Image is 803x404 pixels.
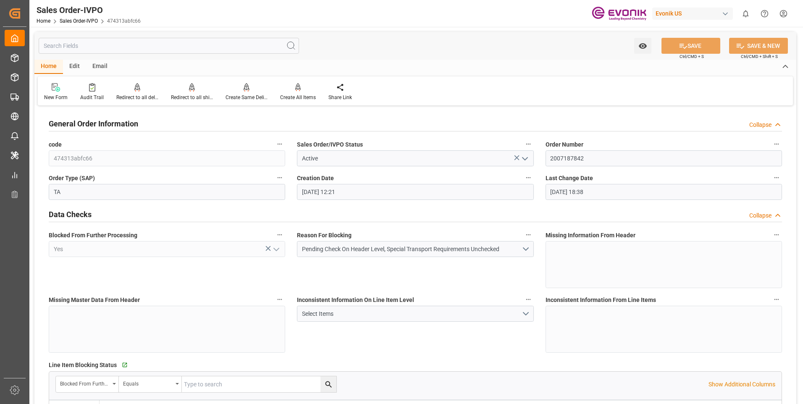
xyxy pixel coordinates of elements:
[546,174,593,183] span: Last Change Date
[297,306,533,322] button: open menu
[49,118,138,129] h2: General Order Information
[226,94,268,101] div: Create Same Delivery Date
[518,152,530,165] button: open menu
[274,139,285,150] button: code
[749,121,772,129] div: Collapse
[729,38,788,54] button: SAVE & NEW
[652,5,736,21] button: Evonik US
[119,376,182,392] button: open menu
[37,4,141,16] div: Sales Order-IVPO
[49,209,92,220] h2: Data Checks
[270,243,282,256] button: open menu
[274,172,285,183] button: Order Type (SAP)
[771,229,782,240] button: Missing Information From Header
[680,53,704,60] span: Ctrl/CMD + S
[63,60,86,74] div: Edit
[749,211,772,220] div: Collapse
[49,140,62,149] span: code
[280,94,316,101] div: Create All Items
[523,172,534,183] button: Creation Date
[328,94,352,101] div: Share Link
[771,172,782,183] button: Last Change Date
[274,229,285,240] button: Blocked From Further Processing
[37,18,50,24] a: Home
[116,94,158,101] div: Redirect to all deliveries
[736,4,755,23] button: show 0 new notifications
[771,139,782,150] button: Order Number
[297,184,533,200] input: MM-DD-YYYY HH:MM
[274,294,285,305] button: Missing Master Data From Header
[49,361,117,370] span: Line Item Blocking Status
[297,231,352,240] span: Reason For Blocking
[302,310,522,318] div: Select Items
[634,38,651,54] button: open menu
[56,376,119,392] button: open menu
[123,378,173,388] div: Equals
[80,94,104,101] div: Audit Trail
[34,60,63,74] div: Home
[546,140,583,149] span: Order Number
[709,380,775,389] p: Show Additional Columns
[39,38,299,54] input: Search Fields
[741,53,778,60] span: Ctrl/CMD + Shift + S
[182,376,336,392] input: Type to search
[661,38,720,54] button: SAVE
[546,296,656,304] span: Inconsistent Information From Line Items
[771,294,782,305] button: Inconsistent Information From Line Items
[297,241,533,257] button: open menu
[297,140,363,149] span: Sales Order/IVPO Status
[60,18,98,24] a: Sales Order-IVPO
[49,231,137,240] span: Blocked From Further Processing
[60,378,110,388] div: Blocked From Further Processing
[755,4,774,23] button: Help Center
[49,296,140,304] span: Missing Master Data From Header
[44,94,68,101] div: New Form
[297,296,414,304] span: Inconsistent Information On Line Item Level
[523,229,534,240] button: Reason For Blocking
[523,139,534,150] button: Sales Order/IVPO Status
[86,60,114,74] div: Email
[592,6,646,21] img: Evonik-brand-mark-Deep-Purple-RGB.jpeg_1700498283.jpeg
[49,174,95,183] span: Order Type (SAP)
[546,184,782,200] input: MM-DD-YYYY HH:MM
[302,245,522,254] div: Pending Check On Header Level, Special Transport Requirements Unchecked
[171,94,213,101] div: Redirect to all shipments
[546,231,635,240] span: Missing Information From Header
[523,294,534,305] button: Inconsistent Information On Line Item Level
[652,8,733,20] div: Evonik US
[320,376,336,392] button: search button
[297,174,334,183] span: Creation Date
